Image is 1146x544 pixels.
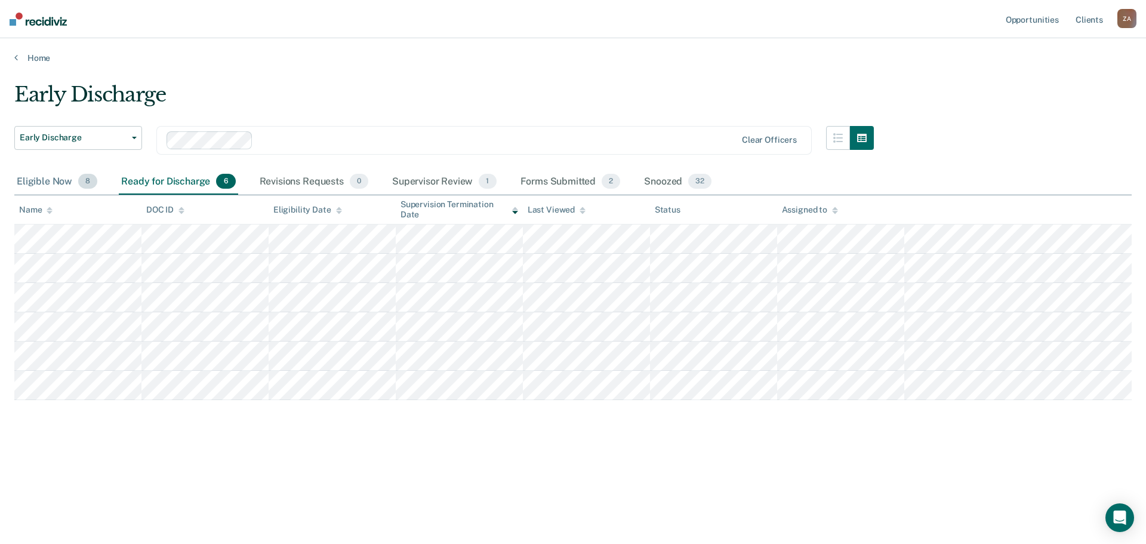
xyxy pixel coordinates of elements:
[14,53,1132,63] a: Home
[350,174,368,189] span: 0
[479,174,496,189] span: 1
[642,169,714,195] div: Snoozed32
[655,205,680,215] div: Status
[216,174,235,189] span: 6
[742,135,797,145] div: Clear officers
[14,82,874,116] div: Early Discharge
[119,169,238,195] div: Ready for Discharge6
[19,205,53,215] div: Name
[390,169,499,195] div: Supervisor Review1
[146,205,184,215] div: DOC ID
[1117,9,1136,28] div: Z A
[528,205,586,215] div: Last Viewed
[14,126,142,150] button: Early Discharge
[602,174,620,189] span: 2
[782,205,838,215] div: Assigned to
[10,13,67,26] img: Recidiviz
[1117,9,1136,28] button: ZA
[78,174,97,189] span: 8
[518,169,623,195] div: Forms Submitted2
[20,133,127,143] span: Early Discharge
[273,205,342,215] div: Eligibility Date
[257,169,371,195] div: Revisions Requests0
[688,174,711,189] span: 32
[1105,503,1134,532] div: Open Intercom Messenger
[401,199,518,220] div: Supervision Termination Date
[14,169,100,195] div: Eligible Now8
